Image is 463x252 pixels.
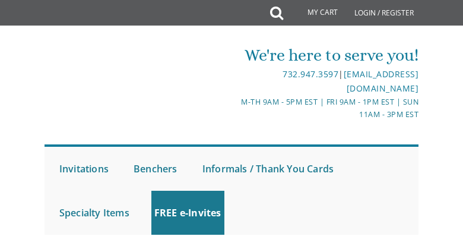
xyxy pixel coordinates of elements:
a: Benchers [131,147,180,191]
a: My Cart [282,1,346,25]
a: Specialty Items [56,191,132,235]
a: [EMAIL_ADDRESS][DOMAIN_NAME] [344,68,419,94]
a: Invitations [56,147,112,191]
div: | [232,67,418,96]
a: FREE e-Invites [151,191,224,235]
a: 732.947.3597 [283,68,338,80]
a: Informals / Thank You Cards [199,147,337,191]
div: We're here to serve you! [232,43,418,67]
div: M-Th 9am - 5pm EST | Fri 9am - 1pm EST | Sun 11am - 3pm EST [232,96,418,121]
